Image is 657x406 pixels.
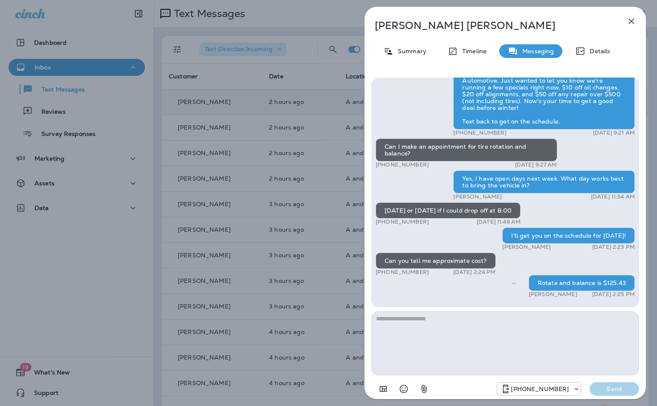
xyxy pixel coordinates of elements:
p: Messaging [518,48,554,55]
p: [DATE] 2:24 PM [453,269,496,276]
div: I'll get you on the schedule for [DATE]! [502,227,635,244]
span: Sent [512,279,516,286]
p: [PHONE_NUMBER] [453,130,506,136]
p: [PHONE_NUMBER] [376,161,429,168]
p: [PERSON_NAME] [453,193,502,200]
p: [PERSON_NAME] [PERSON_NAME] [375,20,608,32]
button: Select an emoji [395,380,412,397]
p: [PHONE_NUMBER] [376,269,429,276]
p: Timeline [458,48,486,55]
p: [PHONE_NUMBER] [376,219,429,225]
p: Details [585,48,610,55]
div: [DATE] or [DATE] if I could drop off at 8:00 [376,202,521,219]
p: [DATE] 9:21 AM [593,130,635,136]
div: Hey [PERSON_NAME], it's [PERSON_NAME] at A&H Automotive. Just wanted to let you know we're runnin... [453,66,635,130]
div: Yes, I have open days next week. What day works best to bring the vehicle in? [453,170,635,193]
p: [DATE] 2:25 PM [592,291,635,298]
div: Can you tell me approximate cost? [376,253,496,269]
p: [DATE] 11:46 AM [477,219,521,225]
p: Summary [394,48,426,55]
p: [DATE] 9:27 AM [515,161,557,168]
p: [PERSON_NAME] [529,291,577,298]
div: Rotate and balance is $125.43 [529,275,635,291]
div: +1 (405) 873-8731 [497,384,581,394]
p: [PERSON_NAME] [502,244,551,251]
p: [PHONE_NUMBER] [511,386,569,392]
div: Can I make an appointment for tire rotation and balance? [376,138,557,161]
button: Add in a premade template [375,380,392,397]
p: [DATE] 2:23 PM [592,244,635,251]
p: [DATE] 11:34 AM [591,193,635,200]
